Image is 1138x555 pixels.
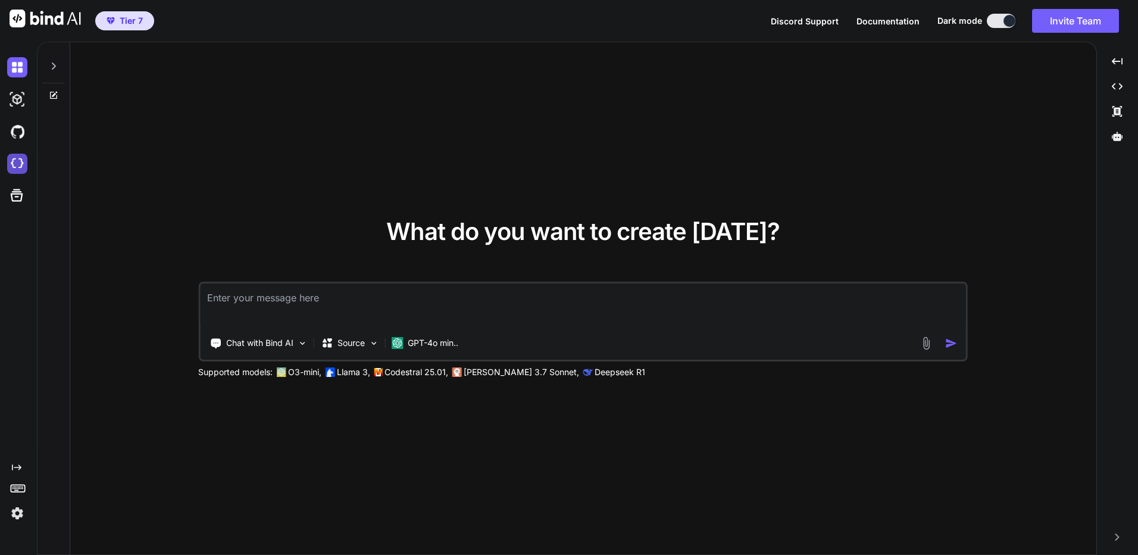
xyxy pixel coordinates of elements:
img: attachment [920,336,933,350]
img: Llama2 [325,367,334,377]
p: Supported models: [198,366,273,378]
p: O3-mini, [288,366,321,378]
button: Documentation [856,15,920,27]
span: Tier 7 [120,15,143,27]
img: GPT-4 [276,367,286,377]
img: Mistral-AI [374,368,382,376]
img: darkChat [7,57,27,77]
button: premiumTier 7 [95,11,154,30]
p: GPT-4o min.. [408,337,458,349]
p: Codestral 25.01, [384,366,448,378]
img: Pick Models [368,338,379,348]
span: Discord Support [771,16,839,26]
img: GPT-4o mini [391,337,403,349]
img: darkAi-studio [7,89,27,110]
img: Bind AI [10,10,81,27]
button: Invite Team [1032,9,1119,33]
span: What do you want to create [DATE]? [386,217,780,246]
img: claude [583,367,592,377]
img: cloudideIcon [7,154,27,174]
p: Deepseek R1 [595,366,645,378]
img: premium [107,17,115,24]
p: Llama 3, [337,366,370,378]
span: Dark mode [937,15,982,27]
img: githubDark [7,121,27,142]
p: Source [337,337,365,349]
span: Documentation [856,16,920,26]
p: Chat with Bind AI [226,337,293,349]
img: claude [452,367,461,377]
button: Discord Support [771,15,839,27]
img: Pick Tools [297,338,307,348]
p: [PERSON_NAME] 3.7 Sonnet, [464,366,579,378]
img: icon [945,337,958,350]
img: settings [7,503,27,523]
